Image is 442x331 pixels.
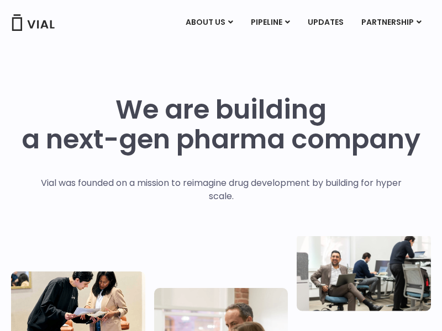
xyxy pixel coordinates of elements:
a: PIPELINEMenu Toggle [242,13,298,32]
img: Three people working in an office [297,233,431,311]
a: PARTNERSHIPMenu Toggle [352,13,430,32]
img: Vial Logo [11,14,55,31]
h1: We are building a next-gen pharma company [22,95,420,154]
a: UPDATES [299,13,352,32]
a: ABOUT USMenu Toggle [177,13,241,32]
p: Vial was founded on a mission to reimagine drug development by building for hyper scale. [29,177,413,203]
